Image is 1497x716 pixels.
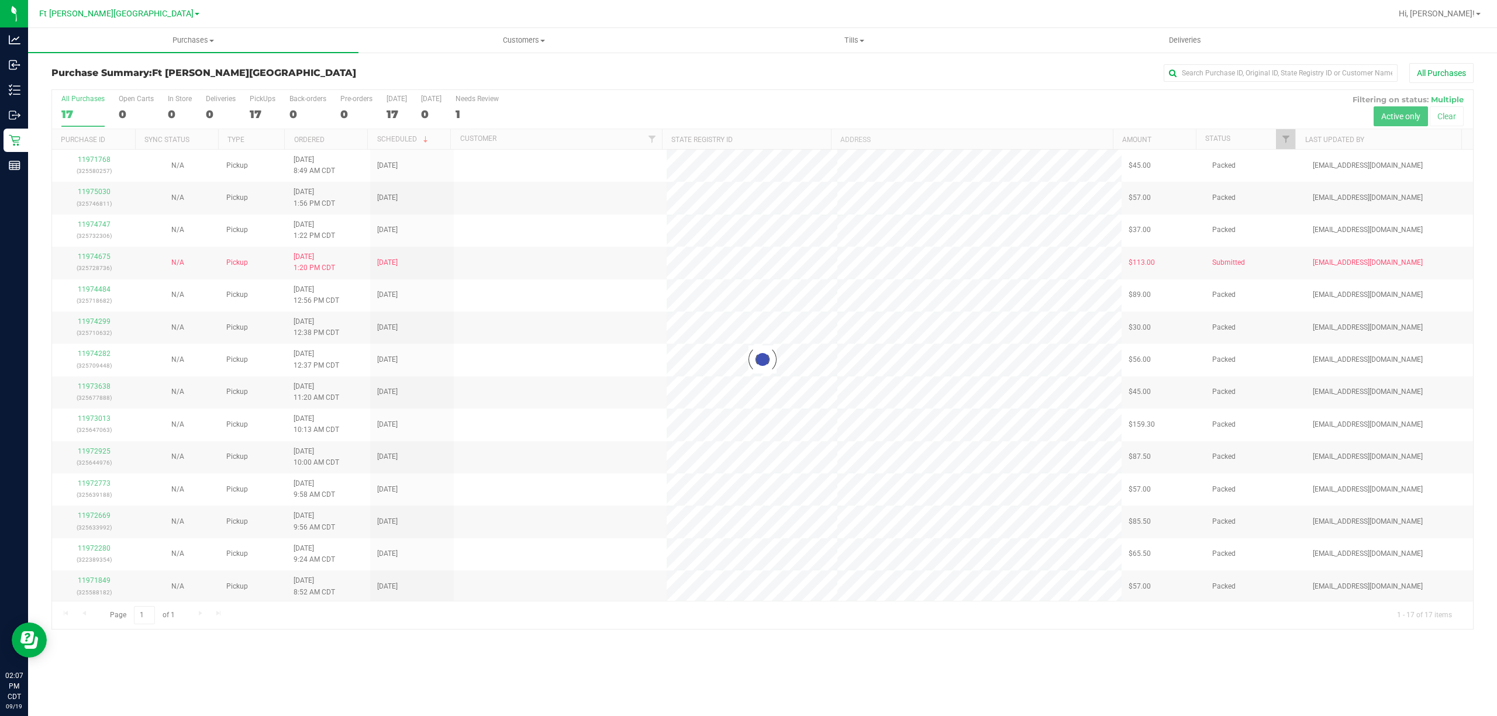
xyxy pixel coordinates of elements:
a: Tills [689,28,1019,53]
p: 09/19 [5,702,23,711]
iframe: Resource center [12,622,47,658]
span: Deliveries [1153,35,1217,46]
inline-svg: Analytics [9,34,20,46]
span: Purchases [28,35,358,46]
inline-svg: Inventory [9,84,20,96]
span: Ft [PERSON_NAME][GEOGRAPHIC_DATA] [39,9,194,19]
button: All Purchases [1409,63,1474,83]
a: Purchases [28,28,358,53]
span: Ft [PERSON_NAME][GEOGRAPHIC_DATA] [152,67,356,78]
span: Hi, [PERSON_NAME]! [1399,9,1475,18]
a: Customers [358,28,689,53]
input: Search Purchase ID, Original ID, State Registry ID or Customer Name... [1164,64,1398,82]
inline-svg: Outbound [9,109,20,121]
span: Tills [689,35,1019,46]
a: Deliveries [1020,28,1350,53]
inline-svg: Reports [9,160,20,171]
h3: Purchase Summary: [51,68,526,78]
span: Customers [359,35,688,46]
inline-svg: Retail [9,134,20,146]
p: 02:07 PM CDT [5,670,23,702]
inline-svg: Inbound [9,59,20,71]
